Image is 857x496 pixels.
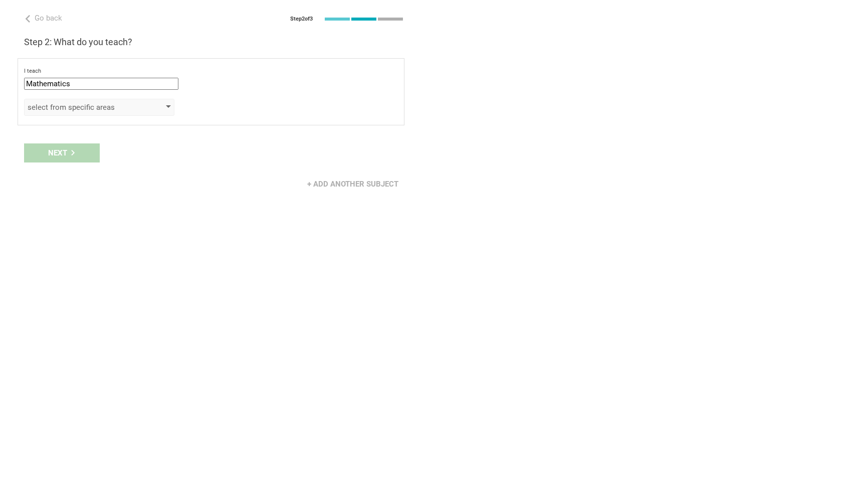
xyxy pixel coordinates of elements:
[24,68,398,75] div: I teach
[28,102,142,112] div: select from specific areas
[35,14,62,23] span: Go back
[290,16,313,23] div: Step 2 of 3
[24,36,404,48] h3: Step 2: What do you teach?
[301,175,404,194] div: + Add another subject
[24,78,178,90] input: subject or discipline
